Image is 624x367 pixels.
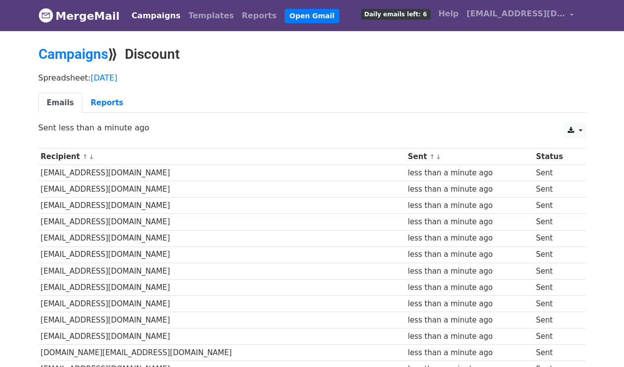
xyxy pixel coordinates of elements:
[534,295,579,312] td: Sent
[238,6,281,26] a: Reports
[38,165,405,181] td: [EMAIL_ADDRESS][DOMAIN_NAME]
[38,73,586,83] p: Spreadsheet:
[82,153,88,161] a: ↑
[408,298,531,310] div: less than a minute ago
[408,184,531,195] div: less than a minute ago
[534,230,579,246] td: Sent
[408,315,531,326] div: less than a minute ago
[463,4,578,27] a: [EMAIL_ADDRESS][DOMAIN_NAME]
[534,279,579,295] td: Sent
[38,5,120,26] a: MergeMail
[534,214,579,230] td: Sent
[89,153,94,161] a: ↓
[38,122,586,133] p: Sent less than a minute ago
[38,214,405,230] td: [EMAIL_ADDRESS][DOMAIN_NAME]
[361,9,431,20] span: Daily emails left: 6
[408,347,531,359] div: less than a minute ago
[38,230,405,246] td: [EMAIL_ADDRESS][DOMAIN_NAME]
[38,295,405,312] td: [EMAIL_ADDRESS][DOMAIN_NAME]
[38,46,108,62] a: Campaigns
[408,216,531,228] div: less than a minute ago
[534,312,579,328] td: Sent
[91,73,117,82] a: [DATE]
[435,4,463,24] a: Help
[534,328,579,345] td: Sent
[38,246,405,263] td: [EMAIL_ADDRESS][DOMAIN_NAME]
[534,165,579,181] td: Sent
[38,181,405,198] td: [EMAIL_ADDRESS][DOMAIN_NAME]
[408,331,531,342] div: less than a minute ago
[184,6,238,26] a: Templates
[534,149,579,165] th: Status
[405,149,534,165] th: Sent
[467,8,565,20] span: [EMAIL_ADDRESS][DOMAIN_NAME]
[38,279,405,295] td: [EMAIL_ADDRESS][DOMAIN_NAME]
[82,93,132,113] a: Reports
[430,153,435,161] a: ↑
[38,198,405,214] td: [EMAIL_ADDRESS][DOMAIN_NAME]
[408,167,531,179] div: less than a minute ago
[534,263,579,279] td: Sent
[534,345,579,361] td: Sent
[38,8,53,23] img: MergeMail logo
[285,9,339,23] a: Open Gmail
[38,345,405,361] td: [DOMAIN_NAME][EMAIL_ADDRESS][DOMAIN_NAME]
[38,328,405,345] td: [EMAIL_ADDRESS][DOMAIN_NAME]
[357,4,435,24] a: Daily emails left: 6
[436,153,441,161] a: ↓
[38,93,82,113] a: Emails
[408,282,531,293] div: less than a minute ago
[534,198,579,214] td: Sent
[38,149,405,165] th: Recipient
[408,200,531,211] div: less than a minute ago
[408,249,531,260] div: less than a minute ago
[128,6,184,26] a: Campaigns
[534,181,579,198] td: Sent
[408,266,531,277] div: less than a minute ago
[38,312,405,328] td: [EMAIL_ADDRESS][DOMAIN_NAME]
[38,46,586,63] h2: ⟫ Discount
[408,233,531,244] div: less than a minute ago
[38,263,405,279] td: [EMAIL_ADDRESS][DOMAIN_NAME]
[534,246,579,263] td: Sent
